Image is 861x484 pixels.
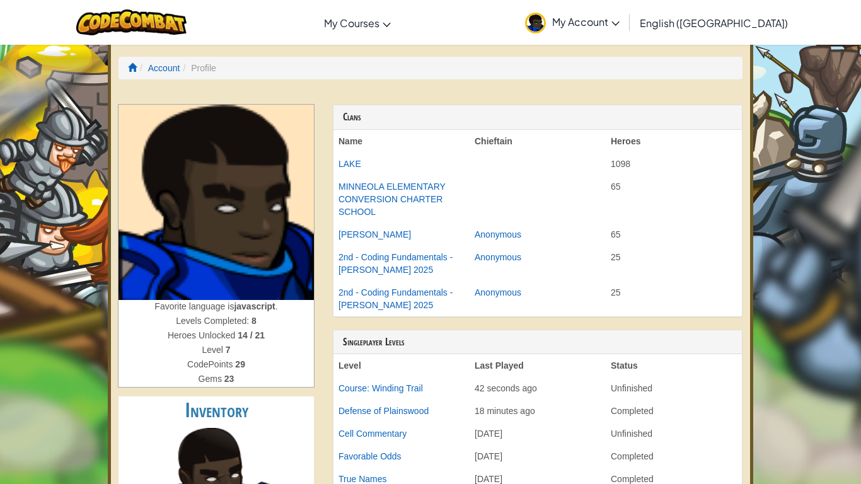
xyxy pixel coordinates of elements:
[338,383,423,393] a: Course: Winding Trail
[470,130,606,153] th: Chieftain
[118,396,314,425] h2: Inventory
[238,330,265,340] strong: 14 / 21
[552,15,620,28] span: My Account
[640,16,788,30] span: English ([GEOGRAPHIC_DATA])
[234,301,275,311] strong: javascript
[606,153,742,175] td: 1098
[180,62,216,74] li: Profile
[470,400,606,422] td: 18 minutes ago
[606,223,742,246] td: 65
[525,13,546,33] img: avatar
[275,301,278,311] span: .
[338,181,446,217] a: MINNEOLA ELEMENTARY CONVERSION CHARTER SCHOOL
[148,63,180,73] a: Account
[606,130,742,153] th: Heroes
[606,445,742,468] td: Completed
[154,301,234,311] span: Favorite language is
[338,406,429,416] a: Defense of Plainswood
[633,6,794,40] a: English ([GEOGRAPHIC_DATA])
[224,374,234,384] strong: 23
[338,159,361,169] a: LAKE
[470,445,606,468] td: [DATE]
[338,229,411,239] a: [PERSON_NAME]
[519,3,626,42] a: My Account
[343,337,732,348] h3: Singleplayer Levels
[235,359,245,369] strong: 29
[226,345,231,355] strong: 7
[187,359,235,369] span: CodePoints
[606,354,742,377] th: Status
[338,252,453,275] a: 2nd - Coding Fundamentals - [PERSON_NAME] 2025
[333,354,470,377] th: Level
[338,287,453,310] a: 2nd - Coding Fundamentals - [PERSON_NAME] 2025
[318,6,397,40] a: My Courses
[606,175,742,223] td: 65
[606,246,742,281] td: 25
[606,400,742,422] td: Completed
[475,252,521,262] a: Anonymous
[475,229,521,239] a: Anonymous
[251,316,257,326] strong: 8
[324,16,379,30] span: My Courses
[333,130,470,153] th: Name
[176,316,251,326] span: Levels Completed:
[338,429,407,439] a: Cell Commentary
[606,422,742,445] td: Unfinished
[76,9,187,35] img: CodeCombat logo
[202,345,225,355] span: Level
[338,451,402,461] a: Favorable Odds
[606,377,742,400] td: Unfinished
[338,474,387,484] a: True Names
[470,422,606,445] td: [DATE]
[475,287,521,297] a: Anonymous
[168,330,238,340] span: Heroes Unlocked
[470,377,606,400] td: 42 seconds ago
[606,281,742,316] td: 25
[470,354,606,377] th: Last Played
[199,374,224,384] span: Gems
[343,112,732,123] h3: Clans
